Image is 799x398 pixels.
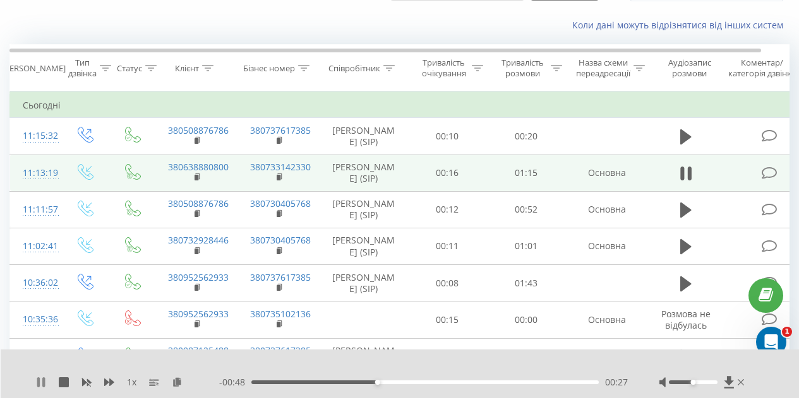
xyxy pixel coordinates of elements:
div: 11:11:57 [23,197,48,222]
div: Коментар/категорія дзвінка [725,57,799,79]
span: 1 [782,327,792,337]
a: 380952562933 [168,308,229,320]
div: 11:13:19 [23,161,48,185]
div: 11:15:32 [23,124,48,148]
a: 380952562933 [168,271,229,283]
td: [PERSON_NAME] (SIP) [320,338,408,375]
span: - 00:48 [219,376,251,389]
a: Коли дані можуть відрізнятися вiд інших систем [572,19,790,31]
td: Основна [566,301,648,338]
span: 00:27 [605,376,628,389]
a: 380737617385 [250,271,311,283]
a: 380737617385 [250,344,311,356]
a: 380730405768 [250,197,311,209]
td: 00:08 [408,265,487,301]
td: 00:20 [487,118,566,155]
td: 00:52 [487,191,566,228]
div: 10:09:43 [23,344,48,369]
div: Accessibility label [375,380,380,385]
td: 00:00 [487,301,566,338]
a: 380987125488 [168,344,229,356]
td: 00:11 [408,228,487,264]
div: 10:35:36 [23,307,48,332]
span: Розмова не відбулась [661,308,711,331]
div: Тривалість очікування [419,57,469,79]
a: 380735102136 [250,308,311,320]
div: Статус [117,63,142,74]
td: Основна [566,228,648,264]
td: [PERSON_NAME] (SIP) [320,155,408,191]
a: 380638880800 [168,161,229,173]
a: 380508876786 [168,124,229,136]
div: Тип дзвінка [68,57,97,79]
td: 01:15 [487,155,566,191]
td: 02:07 [487,338,566,375]
div: 11:02:41 [23,234,48,259]
a: 380508876786 [168,197,229,209]
div: Тривалість розмови [498,57,548,79]
span: 1 x [127,376,136,389]
a: 380732928446 [168,234,229,246]
td: 00:12 [408,191,487,228]
div: Назва схеми переадресації [576,57,630,79]
td: 00:15 [408,301,487,338]
div: Аудіозапис розмови [659,57,720,79]
td: [PERSON_NAME] (SIP) [320,191,408,228]
td: 00:07 [408,338,487,375]
td: 00:10 [408,118,487,155]
div: Співробітник [328,63,380,74]
td: [PERSON_NAME] (SIP) [320,265,408,301]
a: 380737617385 [250,124,311,136]
div: Accessibility label [691,380,696,385]
td: 01:43 [487,265,566,301]
td: 00:16 [408,155,487,191]
div: Бізнес номер [243,63,295,74]
div: 10:36:02 [23,271,48,295]
a: 380730405768 [250,234,311,246]
td: [PERSON_NAME] (SIP) [320,118,408,155]
td: 01:01 [487,228,566,264]
div: [PERSON_NAME] [2,63,66,74]
iframe: Intercom live chat [756,327,786,357]
a: 380733142330 [250,161,311,173]
td: Основна [566,191,648,228]
td: Основна [566,155,648,191]
div: Клієнт [175,63,199,74]
td: [PERSON_NAME] (SIP) [320,228,408,264]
